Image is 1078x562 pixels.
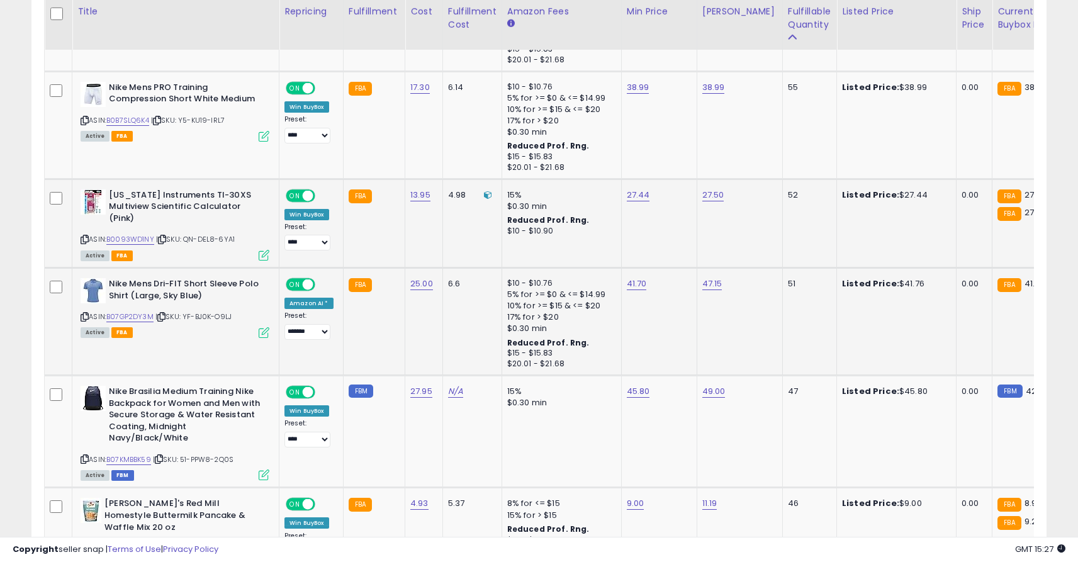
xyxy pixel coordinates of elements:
[1025,278,1045,289] span: 41.76
[702,497,717,510] a: 11.19
[507,18,515,30] small: Amazon Fees.
[627,278,647,290] a: 41.70
[997,189,1021,203] small: FBA
[284,209,329,220] div: Win BuyBox
[151,115,225,125] span: | SKU: Y5-KU19-IRL7
[507,115,612,126] div: 17% for > $20
[109,82,262,108] b: Nike Mens PRO Training Compression Short White Medium
[410,5,437,18] div: Cost
[349,498,372,512] small: FBA
[81,327,109,338] span: All listings currently available for purchase on Amazon
[313,387,334,398] span: OFF
[1025,81,1047,93] span: 38.99
[13,544,218,556] div: seller snap | |
[77,5,274,18] div: Title
[788,189,827,201] div: 52
[13,543,59,555] strong: Copyright
[962,498,982,509] div: 0.00
[962,189,982,201] div: 0.00
[702,5,777,18] div: [PERSON_NAME]
[349,278,372,292] small: FBA
[507,323,612,334] div: $0.30 min
[507,104,612,115] div: 10% for >= $15 & <= $20
[81,189,269,259] div: ASIN:
[81,250,109,261] span: All listings currently available for purchase on Amazon
[111,470,134,481] span: FBM
[284,517,329,529] div: Win BuyBox
[842,81,899,93] b: Listed Price:
[507,386,612,397] div: 15%
[842,82,946,93] div: $38.99
[702,278,722,290] a: 47.15
[349,385,373,398] small: FBM
[507,5,616,18] div: Amazon Fees
[507,289,612,300] div: 5% for >= $0 & <= $14.99
[997,278,1021,292] small: FBA
[962,82,982,93] div: 0.00
[1026,385,1049,397] span: 42.89
[842,189,899,201] b: Listed Price:
[81,189,106,215] img: 518InhkecAL._SL40_.jpg
[349,189,372,203] small: FBA
[448,5,497,31] div: Fulfillment Cost
[313,499,334,510] span: OFF
[81,82,269,140] div: ASIN:
[507,278,612,289] div: $10 - $10.76
[788,82,827,93] div: 55
[627,497,644,510] a: 9.00
[448,189,492,201] div: 4.98
[507,126,612,138] div: $0.30 min
[81,278,106,303] img: 31vgdfRLBnL._SL40_.jpg
[507,93,612,104] div: 5% for >= $0 & <= $14.99
[507,82,612,93] div: $10 - $10.76
[81,498,101,523] img: 41j44xty2yL._SL40_.jpg
[1015,543,1065,555] span: 2025-08-15 15:27 GMT
[81,131,109,142] span: All listings currently available for purchase on Amazon
[284,223,334,251] div: Preset:
[627,81,649,94] a: 38.99
[106,312,154,322] a: B07GP2DY3M
[106,115,149,126] a: B0B7SLQ6K4
[997,5,1062,31] div: Current Buybox Price
[109,386,262,447] b: Nike Brasilia Medium Training Nike Backpack for Women and Men with Secure Storage & Water Resista...
[507,300,612,312] div: 10% for >= $15 & <= $20
[1025,497,1036,509] span: 8.9
[842,498,946,509] div: $9.00
[507,348,612,359] div: $15 - $15.83
[962,386,982,397] div: 0.00
[109,189,262,228] b: [US_STATE] Instruments TI-30XS Multiview Scientific Calculator (Pink)
[842,189,946,201] div: $27.44
[842,386,946,397] div: $45.80
[284,101,329,113] div: Win BuyBox
[788,498,827,509] div: 46
[507,189,612,201] div: 15%
[702,385,726,398] a: 49.00
[842,5,951,18] div: Listed Price
[507,510,612,521] div: 15% for > $15
[997,207,1021,221] small: FBA
[997,82,1021,96] small: FBA
[507,152,612,162] div: $15 - $15.83
[842,278,899,289] b: Listed Price:
[109,278,262,305] b: Nike Mens Dri-FIT Short Sleeve Polo Shirt (Large, Sky Blue)
[507,162,612,173] div: $20.01 - $21.68
[507,524,590,534] b: Reduced Prof. Rng.
[507,359,612,369] div: $20.01 - $21.68
[507,226,612,237] div: $10 - $10.90
[163,543,218,555] a: Privacy Policy
[287,387,303,398] span: ON
[81,278,269,337] div: ASIN:
[1025,515,1042,527] span: 9.23
[448,498,492,509] div: 5.37
[313,190,334,201] span: OFF
[962,5,987,31] div: Ship Price
[627,5,692,18] div: Min Price
[702,189,724,201] a: 27.50
[81,386,269,479] div: ASIN:
[627,385,650,398] a: 45.80
[448,385,463,398] a: N/A
[349,82,372,96] small: FBA
[507,337,590,348] b: Reduced Prof. Rng.
[287,190,303,201] span: ON
[788,278,827,289] div: 51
